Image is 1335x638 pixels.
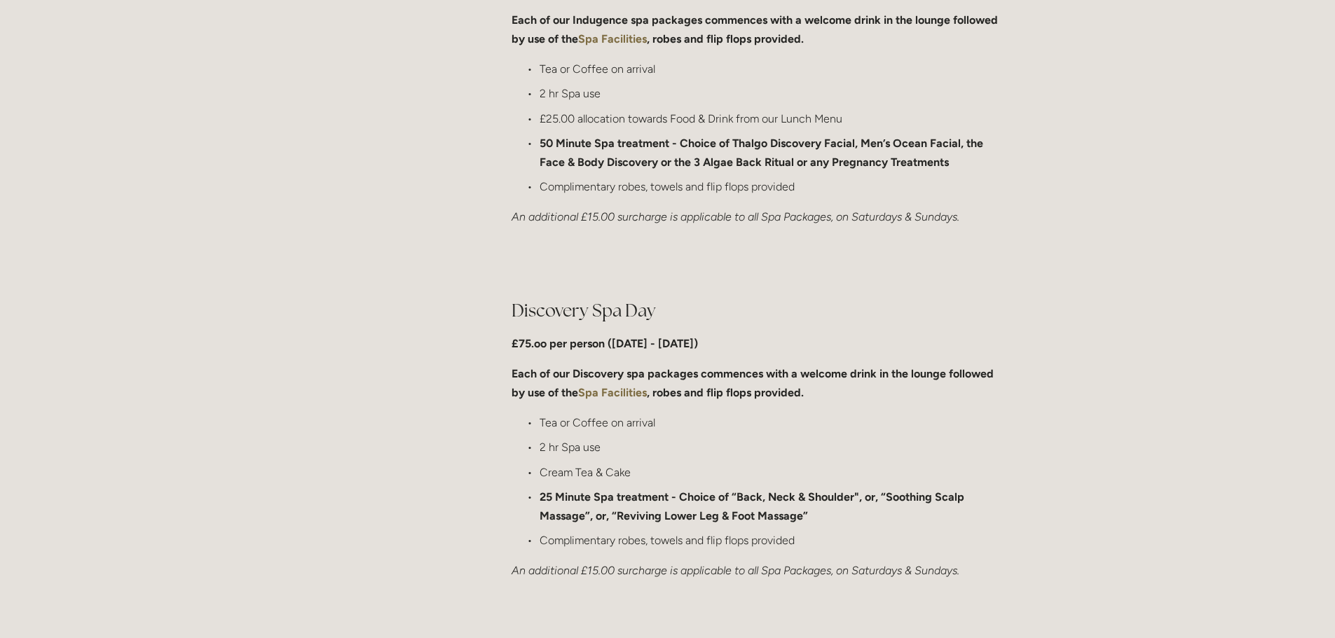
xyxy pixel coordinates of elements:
[540,60,1003,78] p: Tea or Coffee on arrival
[647,32,804,46] strong: , robes and flip flops provided.
[578,386,647,399] a: Spa Facilities
[512,564,959,577] em: An additional £15.00 surcharge is applicable to all Spa Packages, on Saturdays & Sundays.
[540,413,1003,432] p: Tea or Coffee on arrival
[540,438,1003,457] p: 2 hr Spa use
[512,210,959,223] em: An additional £15.00 surcharge is applicable to all Spa Packages, on Saturdays & Sundays.
[540,531,1003,550] p: Complimentary robes, towels and flip flops provided
[512,337,698,350] strong: £75.oo per person ([DATE] - [DATE])
[512,13,1001,46] strong: Each of our Indugence spa packages commences with a welcome drink in the lounge followed by use o...
[540,177,1003,196] p: Complimentary robes, towels and flip flops provided
[512,367,997,399] strong: Each of our Discovery spa packages commences with a welcome drink in the lounge followed by use o...
[512,298,1003,323] h2: Discovery Spa Day
[540,84,1003,103] p: 2 hr Spa use
[540,109,1003,128] p: £25.00 allocation towards Food & Drink from our Lunch Menu
[578,32,647,46] a: Spa Facilities
[647,386,804,399] strong: , robes and flip flops provided.
[540,490,967,522] strong: 25 Minute Spa treatment - Choice of “Back, Neck & Shoulder", or, “Soothing Scalp Massage”, or, “R...
[540,137,986,169] strong: 50 Minute Spa treatment - Choice of Thalgo Discovery Facial, Men’s Ocean Facial, the Face & Body ...
[540,463,1003,482] p: Cream Tea & Cake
